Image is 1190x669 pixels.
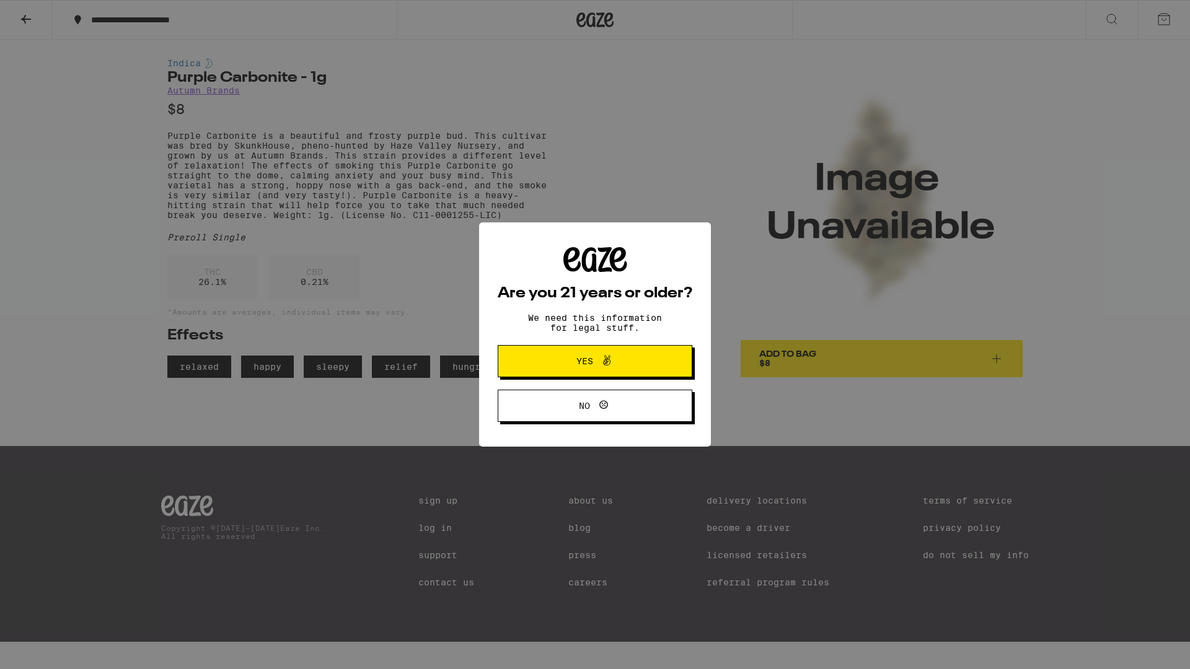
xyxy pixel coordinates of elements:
button: No [498,390,692,422]
p: We need this information for legal stuff. [518,313,672,333]
span: Yes [576,357,593,365]
button: Yes [498,345,692,377]
h2: Are you 21 years or older? [498,286,692,301]
iframe: Opens a widget where you can find more information [1113,632,1178,663]
span: No [579,401,590,410]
